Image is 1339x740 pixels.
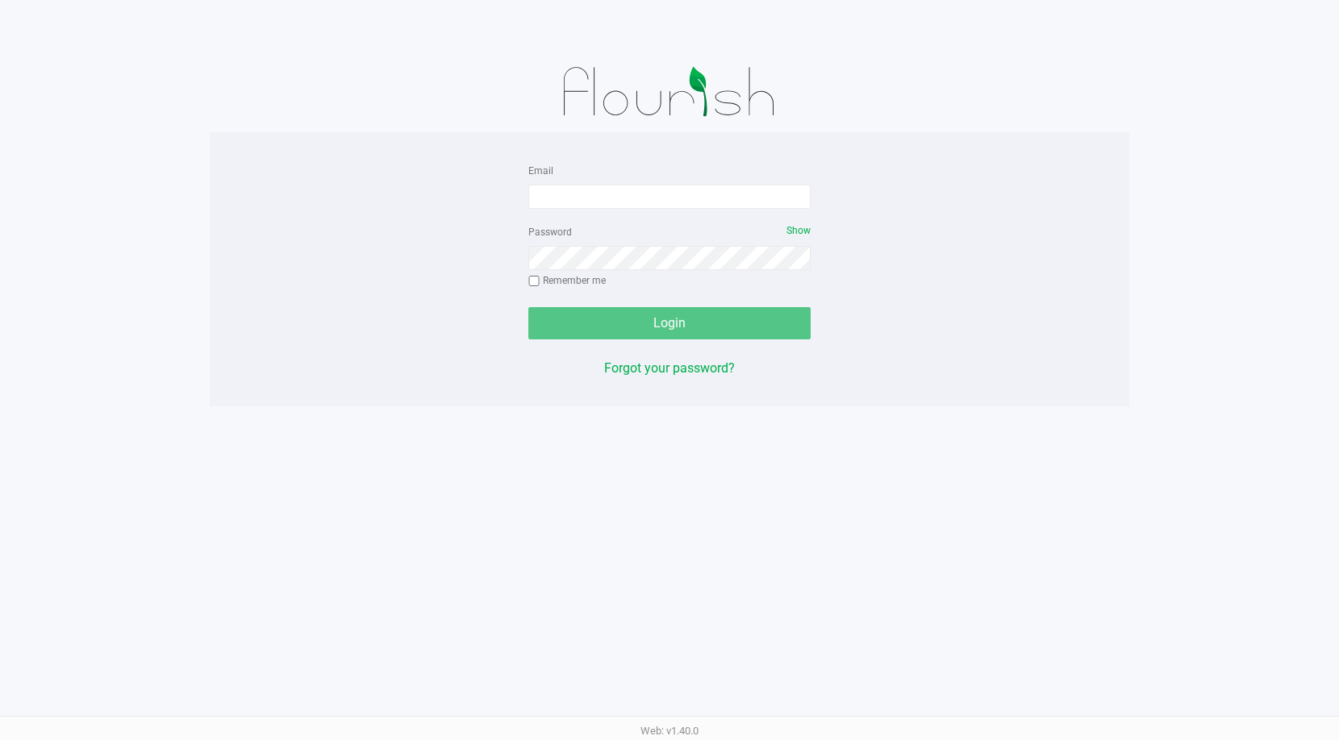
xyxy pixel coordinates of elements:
label: Remember me [528,273,606,288]
label: Password [528,225,572,239]
button: Forgot your password? [604,359,735,378]
span: Web: v1.40.0 [640,725,699,737]
label: Email [528,164,553,178]
span: Show [786,225,811,236]
input: Remember me [528,276,540,287]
